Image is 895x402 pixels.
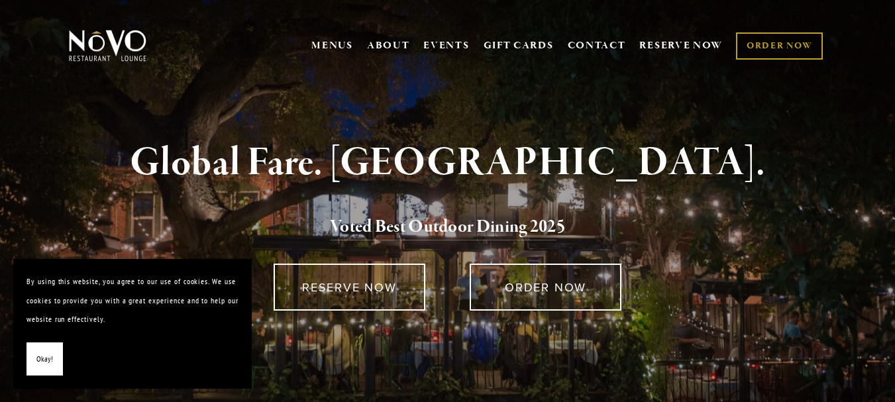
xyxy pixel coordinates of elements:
a: ORDER NOW [736,32,823,60]
p: By using this website, you agree to our use of cookies. We use cookies to provide you with a grea... [26,272,238,329]
a: ORDER NOW [470,264,621,311]
button: Okay! [26,342,63,376]
a: RESERVE NOW [639,33,723,58]
h2: 5 [89,213,806,241]
img: Novo Restaurant &amp; Lounge [66,29,149,62]
span: Okay! [36,350,53,369]
a: ABOUT [367,39,410,52]
a: EVENTS [423,39,469,52]
a: RESERVE NOW [274,264,425,311]
a: GIFT CARDS [484,33,554,58]
section: Cookie banner [13,259,252,389]
a: Voted Best Outdoor Dining 202 [330,215,556,240]
a: CONTACT [568,33,626,58]
a: MENUS [311,39,353,52]
strong: Global Fare. [GEOGRAPHIC_DATA]. [130,138,765,188]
